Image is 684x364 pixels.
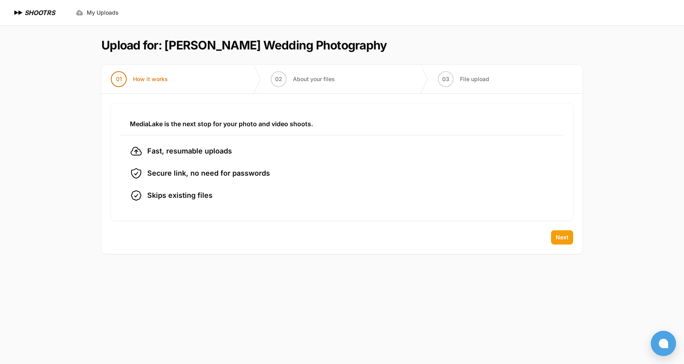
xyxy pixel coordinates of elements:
span: 03 [442,75,449,83]
span: 02 [275,75,282,83]
button: 01 How it works [101,65,177,93]
span: About your files [293,75,335,83]
span: Secure link, no need for passwords [147,168,270,179]
button: 03 File upload [428,65,499,93]
span: Next [556,233,568,241]
h1: SHOOTRS [25,8,55,17]
a: SHOOTRS SHOOTRS [13,8,55,17]
h1: Upload for: [PERSON_NAME] Wedding Photography [101,38,387,52]
button: Next [551,230,573,245]
span: 01 [116,75,122,83]
button: 02 About your files [261,65,344,93]
span: Skips existing files [147,190,213,201]
span: Fast, resumable uploads [147,146,232,157]
span: My Uploads [87,9,119,17]
a: My Uploads [71,6,123,20]
span: How it works [133,75,168,83]
span: File upload [460,75,489,83]
h3: MediaLake is the next stop for your photo and video shoots. [130,119,554,129]
button: Open chat window [651,331,676,356]
img: SHOOTRS [13,8,25,17]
